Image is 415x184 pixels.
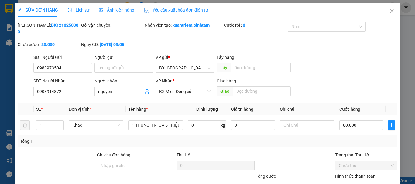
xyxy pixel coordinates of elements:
span: close [389,9,394,14]
div: Cước rồi : [224,22,286,28]
span: picture [99,8,103,12]
input: Dọc đường [233,86,290,96]
span: Lấy [217,63,231,72]
button: Close [383,3,400,20]
strong: CÔNG TY CP BÌNH TÂM [22,3,82,20]
span: Gửi: [2,35,11,41]
b: 0 [243,23,245,28]
span: Chưa thu [339,161,394,170]
span: SL [36,107,41,112]
div: SĐT Người Gửi [33,54,92,61]
span: Cước hàng [339,107,360,112]
span: BX Quảng Ngãi [159,63,211,72]
span: Tên hàng [128,107,148,112]
th: Ghi chú [277,103,337,115]
input: VD: Bàn, Ghế [128,120,183,130]
span: Lấy hàng [217,55,234,60]
img: logo [2,5,21,32]
span: BX [GEOGRAPHIC_DATA] - [11,35,68,41]
input: Dọc đường [231,63,290,72]
label: Hình thức thanh toán [335,174,376,179]
b: 80.000 [41,42,55,47]
div: Ngày GD: [81,41,143,48]
b: [DATE] 09:05 [100,42,124,47]
span: edit [18,8,22,12]
span: 0983973504 [2,41,30,46]
span: Thu Hộ [176,152,190,157]
b: xuantriem.binhtam [173,23,210,28]
span: Giao [217,86,233,96]
span: clock-circle [68,8,72,12]
span: Ảnh kiện hàng [99,8,134,12]
div: SĐT Người Nhận [33,78,92,84]
span: user-add [145,89,149,94]
div: Tổng: 1 [20,138,161,145]
input: Ghi Chú [280,120,334,130]
span: Tổng cước [256,174,276,179]
span: Lịch sử [68,8,89,12]
span: 0941 78 2525 [22,21,85,33]
button: plus [388,120,395,130]
span: Định lượng [196,107,218,112]
span: Khác [72,121,120,130]
span: kg [220,120,226,130]
span: BX Quảng Ngãi ĐT: [22,21,85,33]
div: Nhân viên tạo: [145,22,223,28]
b: BX1210250003 [18,23,78,34]
span: Giao hàng [217,79,236,83]
span: Đơn vị tính [69,107,91,112]
div: [PERSON_NAME]: [18,22,80,35]
div: Người nhận [94,78,153,84]
img: icon [144,8,149,13]
div: Gói vận chuyển: [81,22,143,28]
label: Ghi chú đơn hàng [97,152,130,157]
span: Giá trị hàng [231,107,253,112]
div: Người gửi [94,54,153,61]
span: plus [388,123,395,128]
div: Trạng thái Thu Hộ [335,152,397,158]
input: Ghi chú đơn hàng [97,161,175,170]
span: SỬA ĐƠN HÀNG [18,8,58,12]
span: BX Miền Đông cũ [159,87,211,96]
div: VP gửi [156,54,214,61]
span: Yêu cầu xuất hóa đơn điện tử [144,8,208,12]
div: Chưa cước : [18,41,80,48]
span: VP Nhận [156,79,173,83]
button: delete [20,120,30,130]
